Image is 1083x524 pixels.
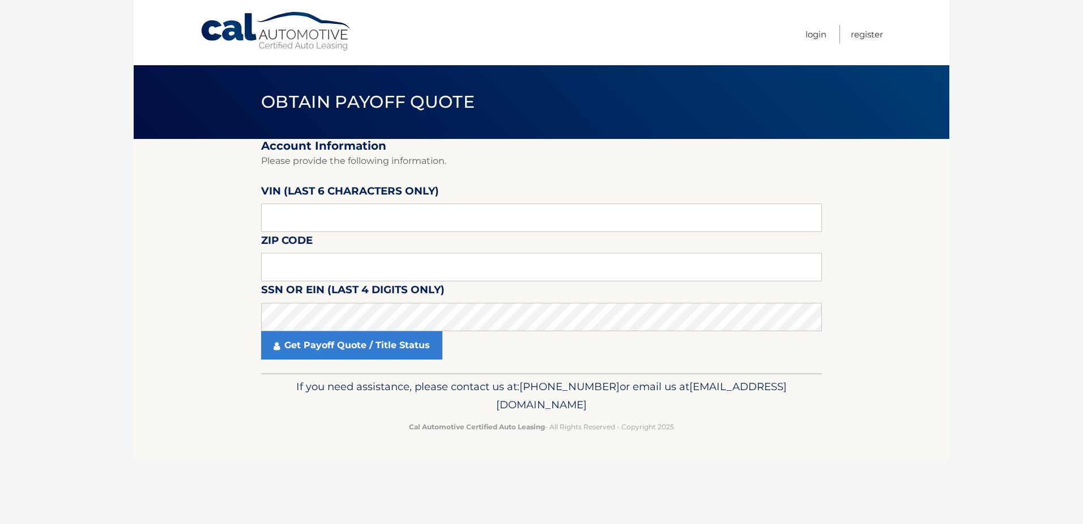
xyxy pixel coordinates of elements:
label: SSN or EIN (last 4 digits only) [261,281,445,302]
span: Obtain Payoff Quote [261,91,475,112]
strong: Cal Automotive Certified Auto Leasing [409,422,545,431]
a: Login [805,25,826,44]
a: Cal Automotive [200,11,353,52]
p: If you need assistance, please contact us at: or email us at [268,378,815,414]
a: Register [851,25,883,44]
h2: Account Information [261,139,822,153]
p: - All Rights Reserved - Copyright 2025 [268,421,815,433]
a: Get Payoff Quote / Title Status [261,331,442,360]
label: Zip Code [261,232,313,253]
span: [PHONE_NUMBER] [519,380,620,393]
p: Please provide the following information. [261,153,822,169]
label: VIN (last 6 characters only) [261,183,439,204]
